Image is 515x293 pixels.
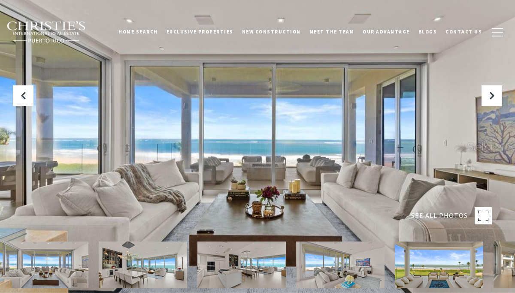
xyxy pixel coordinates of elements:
img: Christie's International Real Estate black text logo [6,21,86,43]
span: Blogs [418,29,437,35]
a: Blogs [414,21,442,42]
img: 7000 BAHIA BEACH BLVD #1302 [395,242,483,288]
span: Our Advantage [363,29,410,35]
a: Meet the Team [305,21,359,42]
span: Exclusive Properties [167,29,233,35]
img: 7000 BAHIA BEACH BLVD #1302 [296,242,385,288]
a: Exclusive Properties [162,21,238,42]
a: New Construction [238,21,305,42]
span: New Construction [242,29,301,35]
a: Our Advantage [358,21,414,42]
a: Home Search [114,21,162,42]
span: SEE ALL PHOTOS [411,210,468,221]
img: 7000 BAHIA BEACH BLVD #1302 [197,242,286,288]
span: Contact Us [445,29,482,35]
img: 7000 BAHIA BEACH BLVD #1302 [99,242,187,288]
